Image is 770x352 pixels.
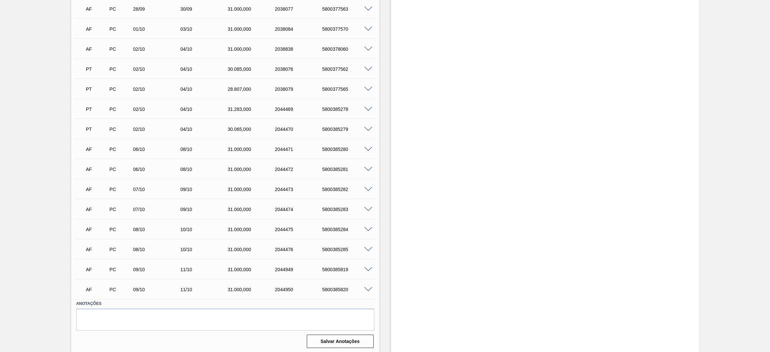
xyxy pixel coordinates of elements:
[226,46,280,52] div: 31.000,000
[320,227,374,232] div: 5800385284
[86,227,108,232] p: AF
[131,267,185,272] div: 09/10/2025
[108,127,133,132] div: Pedido de Compra
[226,167,280,172] div: 31.000,000
[84,282,110,297] div: Aguardando Faturamento
[86,66,108,72] p: PT
[179,26,233,32] div: 03/10/2025
[179,167,233,172] div: 08/10/2025
[226,86,280,92] div: 28.807,000
[226,147,280,152] div: 31.000,000
[273,86,327,92] div: 2038079
[131,287,185,292] div: 09/10/2025
[84,162,110,177] div: Aguardando Faturamento
[273,26,327,32] div: 2038084
[108,287,133,292] div: Pedido de Compra
[320,207,374,212] div: 5800385283
[179,267,233,272] div: 11/10/2025
[320,66,374,72] div: 5800377562
[86,107,108,112] p: PT
[320,147,374,152] div: 5800385280
[179,46,233,52] div: 04/10/2025
[273,66,327,72] div: 2038076
[84,42,110,56] div: Aguardando Faturamento
[226,127,280,132] div: 30.065,000
[226,26,280,32] div: 31.000,000
[84,22,110,36] div: Aguardando Faturamento
[108,86,133,92] div: Pedido de Compra
[108,267,133,272] div: Pedido de Compra
[86,247,108,252] p: AF
[86,6,108,12] p: AF
[108,187,133,192] div: Pedido de Compra
[84,202,110,217] div: Aguardando Faturamento
[179,86,233,92] div: 04/10/2025
[320,46,374,52] div: 5800378060
[179,66,233,72] div: 04/10/2025
[86,167,108,172] p: AF
[307,335,374,348] button: Salvar Anotações
[108,107,133,112] div: Pedido de Compra
[179,147,233,152] div: 08/10/2025
[179,287,233,292] div: 11/10/2025
[179,127,233,132] div: 04/10/2025
[320,287,374,292] div: 5800385820
[273,267,327,272] div: 2044949
[320,86,374,92] div: 5800377565
[131,86,185,92] div: 02/10/2025
[86,287,108,292] p: AF
[179,207,233,212] div: 09/10/2025
[273,46,327,52] div: 2038838
[86,147,108,152] p: AF
[226,207,280,212] div: 31.000,000
[131,66,185,72] div: 02/10/2025
[273,227,327,232] div: 2044475
[226,187,280,192] div: 31.000,000
[273,287,327,292] div: 2044950
[76,299,374,309] label: Anotações
[273,6,327,12] div: 2038077
[320,127,374,132] div: 5800385279
[179,247,233,252] div: 10/10/2025
[131,46,185,52] div: 02/10/2025
[179,6,233,12] div: 30/09/2025
[226,267,280,272] div: 31.000,000
[273,247,327,252] div: 2044476
[86,26,108,32] p: AF
[131,207,185,212] div: 07/10/2025
[86,267,108,272] p: AF
[108,46,133,52] div: Pedido de Compra
[131,147,185,152] div: 06/10/2025
[320,247,374,252] div: 5800385285
[226,107,280,112] div: 31.283,000
[84,142,110,157] div: Aguardando Faturamento
[320,167,374,172] div: 5800385281
[131,167,185,172] div: 06/10/2025
[84,102,110,117] div: Pedido em Trânsito
[84,122,110,137] div: Pedido em Trânsito
[273,147,327,152] div: 2044471
[131,6,185,12] div: 28/09/2025
[84,2,110,16] div: Aguardando Faturamento
[86,86,108,92] p: PT
[84,222,110,237] div: Aguardando Faturamento
[86,46,108,52] p: AF
[86,207,108,212] p: AF
[108,227,133,232] div: Pedido de Compra
[131,26,185,32] div: 01/10/2025
[131,247,185,252] div: 08/10/2025
[84,62,110,76] div: Pedido em Trânsito
[226,287,280,292] div: 31.000,000
[108,26,133,32] div: Pedido de Compra
[108,6,133,12] div: Pedido de Compra
[273,167,327,172] div: 2044472
[86,127,108,132] p: PT
[273,107,327,112] div: 2044469
[131,127,185,132] div: 02/10/2025
[179,227,233,232] div: 10/10/2025
[131,227,185,232] div: 08/10/2025
[226,66,280,72] div: 30.085,000
[226,6,280,12] div: 31.000,000
[273,207,327,212] div: 2044474
[320,6,374,12] div: 5800377563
